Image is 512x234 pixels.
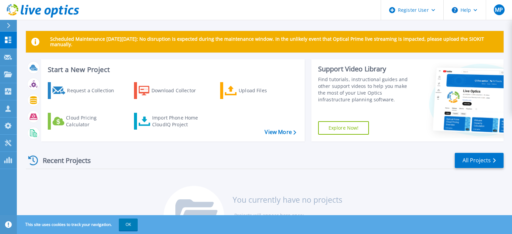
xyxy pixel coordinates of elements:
div: Cloud Pricing Calculator [66,114,120,128]
h3: Start a New Project [48,66,296,73]
a: View More [265,129,296,135]
a: Explore Now! [318,121,369,135]
div: Find tutorials, instructional guides and other support videos to help you make the most of your L... [318,76,415,103]
div: Support Video Library [318,65,415,73]
span: This site uses cookies to track your navigation. [19,219,138,231]
a: Request a Collection [48,82,123,99]
a: Upload Files [220,82,295,99]
div: Import Phone Home CloudIQ Project [152,114,205,128]
li: Projects will appear here once: [234,211,342,220]
p: Scheduled Maintenance [DATE][DATE]: No disruption is expected during the maintenance window. In t... [50,36,498,47]
h3: You currently have no projects [233,196,342,203]
div: Request a Collection [67,84,121,97]
button: OK [119,219,138,231]
div: Recent Projects [26,152,100,169]
a: Cloud Pricing Calculator [48,113,123,130]
div: Upload Files [239,84,293,97]
a: All Projects [455,153,504,168]
div: Download Collector [151,84,205,97]
a: Download Collector [134,82,209,99]
span: MP [495,7,503,12]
